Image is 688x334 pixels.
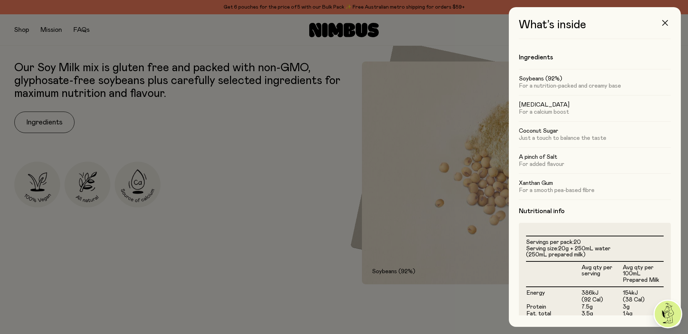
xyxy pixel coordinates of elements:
td: 386kJ [581,287,622,297]
h4: Nutritional info [519,207,671,216]
span: Protein [526,304,546,310]
li: Servings per pack: [526,239,664,246]
li: Serving size: [526,246,664,258]
p: For a nutrition-packed and creamy base [519,82,671,89]
td: (38 Cal) [622,296,664,304]
h3: What’s inside [519,19,671,39]
td: 1.4g [622,310,664,318]
p: For added flavour [519,161,671,168]
th: Avg qty per serving [581,261,622,287]
span: Fat, total [526,311,551,316]
td: (92 Cal) [581,296,622,304]
h5: A pinch of Salt [519,153,671,161]
td: 3g [622,304,664,311]
p: Just a touch to balance the taste [519,134,671,142]
span: 20g + 250mL water (250mL prepared milk) [526,246,611,258]
p: For a smooth pea-based fibre [519,187,671,194]
h5: [MEDICAL_DATA] [519,101,671,108]
h5: Soybeans (92%) [519,75,671,82]
h4: Ingredients [519,53,671,62]
span: 20 [574,239,581,245]
img: agent [655,301,681,327]
td: 154kJ [622,287,664,297]
h5: Coconut Sugar [519,127,671,134]
span: Energy [526,290,545,296]
h5: Xanthan Gum [519,180,671,187]
th: Avg qty per 100mL Prepared Milk [622,261,664,287]
p: For a calcium boost [519,108,671,116]
td: 7.5g [581,304,622,311]
td: 3.5g [581,310,622,318]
